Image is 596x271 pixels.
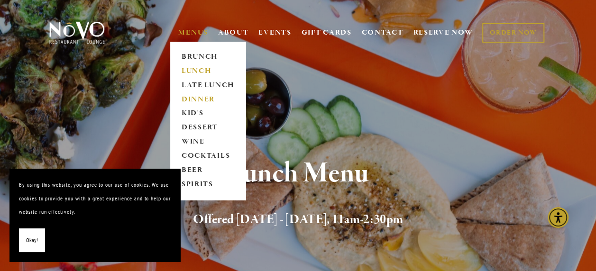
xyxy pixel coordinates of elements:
a: MENUS [178,28,208,37]
a: RESERVE NOW [413,24,473,42]
a: LUNCH [178,64,238,78]
button: Okay! [19,228,45,253]
h1: Lunch Menu [63,158,533,189]
h2: Offered [DATE] - [DATE], 11am-2:30pm [63,210,533,230]
div: Accessibility Menu [548,207,568,228]
a: BEER [178,163,238,178]
a: ABOUT [218,28,249,37]
a: ORDER NOW [482,23,544,43]
a: KID'S [178,107,238,121]
a: BRUNCH [178,50,238,64]
a: LATE LUNCH [178,78,238,92]
a: GIFT CARDS [302,24,352,42]
section: Cookie banner [9,169,180,262]
img: Novo Restaurant &amp; Lounge [47,21,107,45]
span: Okay! [26,234,38,247]
a: DESSERT [178,121,238,135]
a: CONTACT [362,24,403,42]
a: COCKTAILS [178,149,238,163]
a: EVENTS [258,28,291,37]
a: SPIRITS [178,178,238,192]
a: DINNER [178,92,238,107]
a: WINE [178,135,238,149]
p: By using this website, you agree to our use of cookies. We use cookies to provide you with a grea... [19,178,171,219]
